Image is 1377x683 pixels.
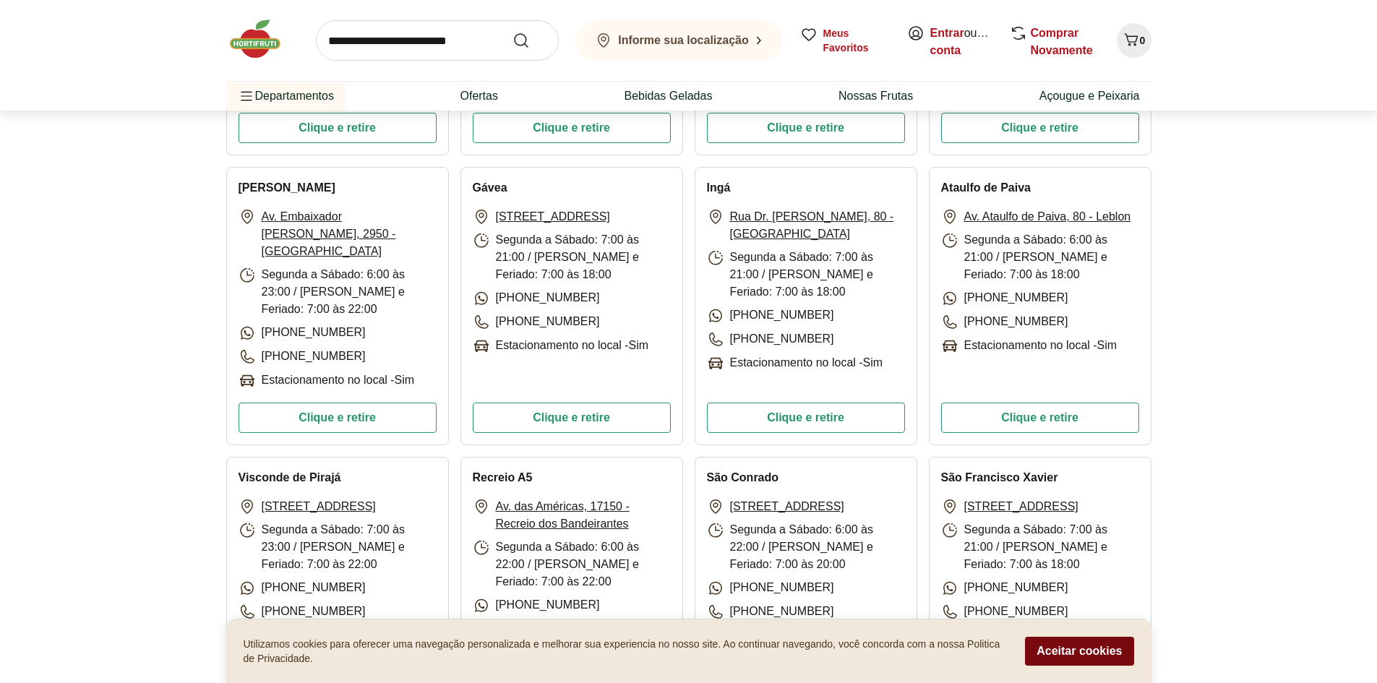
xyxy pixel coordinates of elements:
a: Bebidas Geladas [625,87,713,105]
a: [STREET_ADDRESS] [496,208,610,225]
b: Informe sua localização [618,34,749,46]
p: [PHONE_NUMBER] [473,596,600,614]
a: Av. das Américas, 17150 - Recreio dos Bandeirantes [496,498,671,533]
p: Segunda a Sábado: 7:00 às 23:00 / [PERSON_NAME] e Feriado: 7:00 às 22:00 [239,521,437,573]
button: Clique e retire [941,403,1139,433]
a: Entrar [930,27,964,39]
button: Clique e retire [239,113,437,143]
a: Av. Ataulfo de Paiva, 80 - Leblon [964,208,1131,225]
a: [STREET_ADDRESS] [262,498,376,515]
button: Clique e retire [707,403,905,433]
a: [STREET_ADDRESS] [730,498,844,515]
h2: Recreio A5 [473,469,533,486]
p: [PHONE_NUMBER] [239,324,366,342]
p: Segunda a Sábado: 7:00 às 21:00 / [PERSON_NAME] e Feriado: 7:00 às 18:00 [707,249,905,301]
span: ou [930,25,995,59]
a: Ofertas [460,87,497,105]
p: [PHONE_NUMBER] [473,313,600,331]
a: Comprar Novamente [1031,27,1093,56]
h2: Ataulfo de Paiva [941,179,1031,197]
p: [PHONE_NUMBER] [707,579,834,597]
button: Clique e retire [473,113,671,143]
p: [PHONE_NUMBER] [239,579,366,597]
button: Submit Search [512,32,547,49]
p: [PHONE_NUMBER] [941,579,1068,597]
p: [PHONE_NUMBER] [707,330,834,348]
button: Clique e retire [239,403,437,433]
span: 0 [1140,35,1146,46]
p: [PHONE_NUMBER] [473,289,600,307]
button: Aceitar cookies [1025,637,1133,666]
p: Utilizamos cookies para oferecer uma navegação personalizada e melhorar sua experiencia no nosso ... [244,637,1008,666]
p: Segunda a Sábado: 6:00 às 23:00 / [PERSON_NAME] e Feriado: 7:00 às 22:00 [239,266,437,318]
h2: Gávea [473,179,507,197]
p: Estacionamento no local - Sim [473,337,649,355]
p: Segunda a Sábado: 7:00 às 21:00 / [PERSON_NAME] e Feriado: 7:00 às 18:00 [941,521,1139,573]
h2: São Conrado [707,469,779,486]
p: [PHONE_NUMBER] [941,289,1068,307]
p: Segunda a Sábado: 6:00 às 22:00 / [PERSON_NAME] e Feriado: 7:00 às 22:00 [473,538,671,590]
button: Clique e retire [941,113,1139,143]
p: [PHONE_NUMBER] [239,603,366,621]
a: Nossas Frutas [838,87,913,105]
a: Rua Dr. [PERSON_NAME], 80 - [GEOGRAPHIC_DATA] [730,208,905,243]
p: [PHONE_NUMBER] [707,603,834,621]
p: [PHONE_NUMBER] [941,603,1068,621]
h2: Ingá [707,179,731,197]
button: Carrinho [1117,23,1151,58]
p: Estacionamento no local - Sim [239,371,415,390]
p: Segunda a Sábado: 7:00 às 21:00 / [PERSON_NAME] e Feriado: 7:00 às 18:00 [473,231,671,283]
span: Departamentos [238,79,334,113]
a: [STREET_ADDRESS] [964,498,1078,515]
button: Clique e retire [473,403,671,433]
button: Menu [238,79,255,113]
p: Estacionamento no local - Sim [941,337,1118,355]
h2: Visconde de Pirajá [239,469,341,486]
a: Av. Embaixador [PERSON_NAME], 2950 - [GEOGRAPHIC_DATA] [262,208,437,260]
h2: [PERSON_NAME] [239,179,335,197]
p: Segunda a Sábado: 6:00 às 21:00 / [PERSON_NAME] e Feriado: 7:00 às 18:00 [941,231,1139,283]
p: Segunda a Sábado: 6:00 às 22:00 / [PERSON_NAME] e Feriado: 7:00 às 20:00 [707,521,905,573]
p: Estacionamento no local - Sim [707,354,883,372]
button: Informe sua localização [576,20,783,61]
h2: São Francisco Xavier [941,469,1058,486]
input: search [316,20,559,61]
a: Açougue e Peixaria [1039,87,1140,105]
button: Clique e retire [707,113,905,143]
p: [PHONE_NUMBER] [707,306,834,325]
span: Meus Favoritos [823,26,890,55]
a: Meus Favoritos [800,26,890,55]
p: [PHONE_NUMBER] [239,348,366,366]
img: Hortifruti [226,17,299,61]
p: [PHONE_NUMBER] [941,313,1068,331]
